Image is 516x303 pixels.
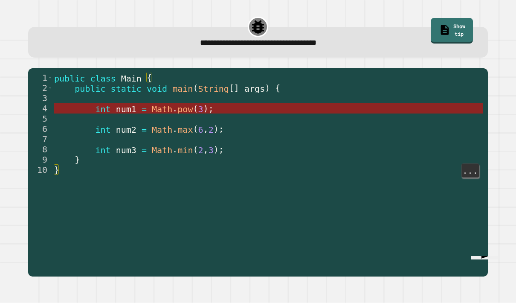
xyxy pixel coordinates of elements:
span: num3 [116,145,136,155]
span: class [90,73,116,83]
div: 4 [28,103,53,114]
iframe: chat widget [467,256,509,296]
div: 1 [28,73,53,83]
span: 3 [198,104,203,114]
div: 10 [28,165,53,175]
div: 2 [28,83,53,93]
span: 3 [209,145,214,155]
div: 7 [28,134,53,144]
div: 6 [28,124,53,134]
div: 3 [28,93,53,103]
span: int [96,104,111,114]
span: 6 [198,124,203,134]
span: = [142,104,147,114]
span: = [142,124,147,134]
span: args [244,83,265,93]
span: = [142,145,147,155]
span: public [54,73,85,83]
span: max [178,124,193,134]
span: main [173,83,193,93]
span: num2 [116,124,136,134]
span: Toggle code folding, rows 1 through 10 [48,73,52,83]
span: pow [178,104,193,114]
span: ... [462,165,479,177]
a: Show tip [431,18,473,44]
span: static [111,83,142,93]
div: 9 [28,154,53,165]
span: void [147,83,167,93]
span: 2 [198,145,203,155]
span: Toggle code folding, rows 2 through 9 [48,83,52,93]
div: 5 [28,114,53,124]
span: int [96,145,111,155]
span: Math [152,145,172,155]
span: int [96,124,111,134]
span: Math [152,104,172,114]
div: 8 [28,144,53,154]
span: num1 [116,104,136,114]
span: public [75,83,106,93]
span: String [198,83,229,93]
span: Math [152,124,172,134]
span: min [178,145,193,155]
span: Main [121,73,142,83]
span: 2 [209,124,214,134]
